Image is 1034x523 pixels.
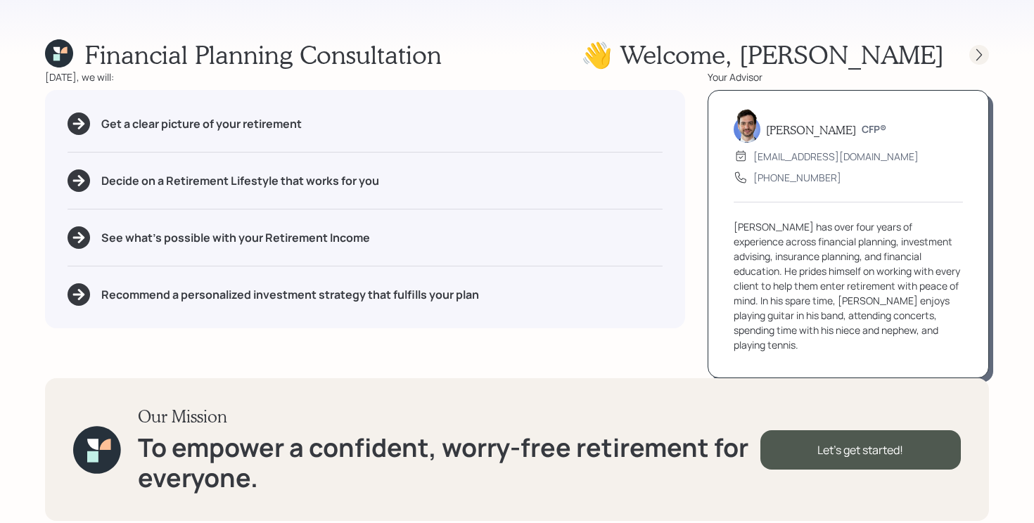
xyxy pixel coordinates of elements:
[101,117,302,131] h5: Get a clear picture of your retirement
[84,39,442,70] h1: Financial Planning Consultation
[101,174,379,188] h5: Decide on a Retirement Lifestyle that works for you
[101,288,479,302] h5: Recommend a personalized investment strategy that fulfills your plan
[138,432,760,493] h1: To empower a confident, worry-free retirement for everyone.
[734,219,963,352] div: [PERSON_NAME] has over four years of experience across financial planning, investment advising, i...
[101,231,370,245] h5: See what's possible with your Retirement Income
[760,430,961,470] div: Let's get started!
[766,123,856,136] h5: [PERSON_NAME]
[45,70,685,84] div: [DATE], we will:
[734,109,760,143] img: jonah-coleman-headshot.png
[138,406,760,427] h3: Our Mission
[753,170,841,185] div: [PHONE_NUMBER]
[753,149,919,164] div: [EMAIL_ADDRESS][DOMAIN_NAME]
[708,70,989,84] div: Your Advisor
[862,124,886,136] h6: CFP®
[581,39,944,70] h1: 👋 Welcome , [PERSON_NAME]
